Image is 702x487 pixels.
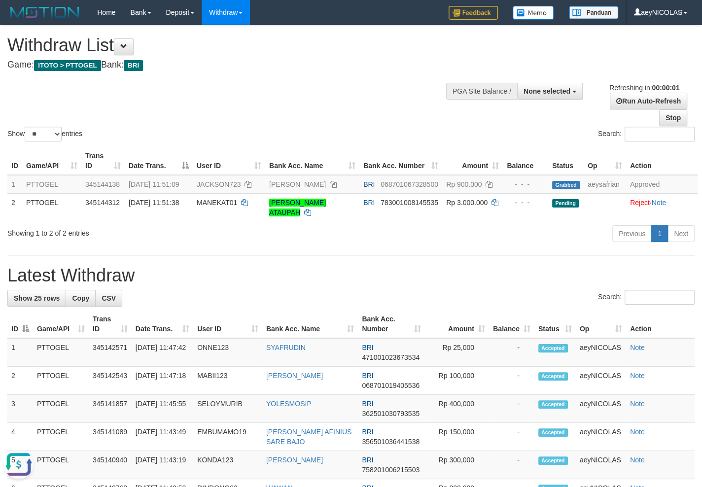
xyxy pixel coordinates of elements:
button: None selected [517,83,583,100]
label: Search: [598,127,695,141]
a: Stop [659,109,687,126]
span: [DATE] 11:51:38 [129,199,179,207]
a: 1 [651,225,668,242]
th: Bank Acc. Number: activate to sort column ascending [358,310,424,338]
a: Note [652,199,667,207]
a: Previous [612,225,652,242]
td: PTTOGEL [22,175,81,194]
td: - [489,451,534,479]
td: · [626,193,698,221]
th: Bank Acc. Number: activate to sort column ascending [359,147,442,175]
span: BRI [362,372,373,380]
a: [PERSON_NAME] AFINIUS SARE BAJO [266,428,351,446]
span: Copy [72,294,89,302]
span: ITOTO > PTTOGEL [34,60,101,71]
span: Copy 068701067328500 to clipboard [381,180,438,188]
div: - - - [507,198,544,208]
span: Copy 356501036441538 to clipboard [362,438,420,446]
td: [DATE] 11:43:49 [132,423,193,451]
td: PTTOGEL [22,193,81,221]
a: Note [630,400,645,408]
span: 345144138 [85,180,120,188]
a: SYAFRUDIN [266,344,306,351]
a: Note [630,428,645,436]
span: Rp 900.000 [446,180,482,188]
a: Show 25 rows [7,290,66,307]
td: 2 [7,193,22,221]
span: BRI [363,199,375,207]
strong: 00:00:01 [652,84,679,92]
a: [PERSON_NAME] ATAUPAH [269,199,326,216]
a: Run Auto-Refresh [610,93,687,109]
th: Game/API: activate to sort column ascending [33,310,89,338]
td: MABII123 [193,367,262,395]
span: Accepted [538,456,568,465]
th: Game/API: activate to sort column ascending [22,147,81,175]
a: Next [667,225,695,242]
td: 2 [7,367,33,395]
h4: Game: Bank: [7,60,458,70]
th: Date Trans.: activate to sort column ascending [132,310,193,338]
td: PTTOGEL [33,395,89,423]
td: 1 [7,338,33,367]
h1: Withdraw List [7,35,458,55]
th: Trans ID: activate to sort column ascending [81,147,125,175]
span: BRI [124,60,143,71]
td: [DATE] 11:43:19 [132,451,193,479]
td: 345142571 [89,338,132,367]
input: Search: [625,290,695,305]
td: Rp 100,000 [424,367,489,395]
th: Action [626,147,698,175]
th: Amount: activate to sort column ascending [424,310,489,338]
td: 4 [7,423,33,451]
td: aeyNICOLAS [576,423,626,451]
td: SELOYMURIB [193,395,262,423]
label: Search: [598,290,695,305]
th: ID [7,147,22,175]
td: [DATE] 11:47:42 [132,338,193,367]
td: aeyNICOLAS [576,367,626,395]
span: Accepted [538,344,568,352]
div: Showing 1 to 2 of 2 entries [7,224,285,238]
th: User ID: activate to sort column ascending [193,147,265,175]
span: Accepted [538,400,568,409]
td: aeyNICOLAS [576,451,626,479]
span: Accepted [538,372,568,381]
span: Pending [552,199,579,208]
span: Rp 3.000.000 [446,199,488,207]
th: Bank Acc. Name: activate to sort column ascending [262,310,358,338]
td: aeyNICOLAS [576,395,626,423]
td: 345142543 [89,367,132,395]
span: Accepted [538,428,568,437]
a: CSV [95,290,122,307]
td: aeyNICOLAS [576,338,626,367]
a: YOLESMOSIP [266,400,312,408]
th: Op: activate to sort column ascending [576,310,626,338]
span: Copy 362501030793535 to clipboard [362,410,420,417]
th: Trans ID: activate to sort column ascending [89,310,132,338]
th: Bank Acc. Name: activate to sort column ascending [265,147,359,175]
th: ID: activate to sort column descending [7,310,33,338]
td: - [489,367,534,395]
span: Grabbed [552,181,580,189]
span: Copy 783001008145535 to clipboard [381,199,438,207]
td: 1 [7,175,22,194]
td: Rp 150,000 [424,423,489,451]
td: KONDA123 [193,451,262,479]
td: PTTOGEL [33,451,89,479]
td: PTTOGEL [33,367,89,395]
td: PTTOGEL [33,338,89,367]
img: Feedback.jpg [449,6,498,20]
td: Rp 25,000 [424,338,489,367]
td: EMBUMAMO19 [193,423,262,451]
div: PGA Site Balance / [446,83,517,100]
th: Date Trans.: activate to sort column descending [125,147,193,175]
span: CSV [102,294,116,302]
span: BRI [362,344,373,351]
th: Balance: activate to sort column ascending [489,310,534,338]
td: Rp 300,000 [424,451,489,479]
a: Copy [66,290,96,307]
img: MOTION_logo.png [7,5,82,20]
td: [DATE] 11:47:18 [132,367,193,395]
label: Show entries [7,127,82,141]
